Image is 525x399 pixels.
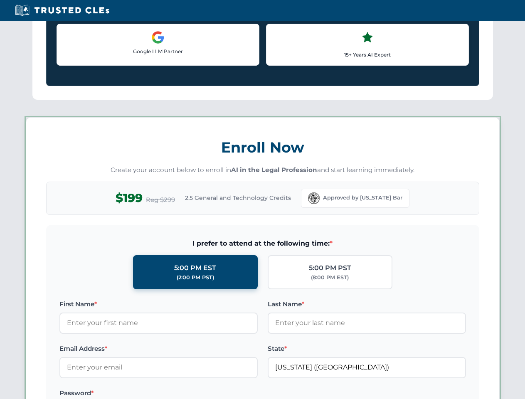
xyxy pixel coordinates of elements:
p: 15+ Years AI Expert [273,51,462,59]
div: 5:00 PM EST [174,263,216,273]
input: Enter your last name [268,313,466,333]
span: Reg $299 [146,195,175,205]
p: Create your account below to enroll in and start learning immediately. [46,165,479,175]
h3: Enroll Now [46,134,479,160]
label: State [268,344,466,354]
label: Last Name [268,299,466,309]
img: Florida Bar [308,192,320,204]
img: Google [151,31,165,44]
div: (8:00 PM EST) [311,273,349,282]
label: First Name [59,299,258,309]
span: Approved by [US_STATE] Bar [323,194,402,202]
label: Email Address [59,344,258,354]
span: $199 [116,189,143,207]
div: 5:00 PM PST [309,263,351,273]
strong: AI in the Legal Profession [231,166,317,174]
div: (2:00 PM PST) [177,273,214,282]
input: Enter your email [59,357,258,378]
input: Enter your first name [59,313,258,333]
span: 2.5 General and Technology Credits [185,193,291,202]
label: Password [59,388,258,398]
img: Trusted CLEs [12,4,112,17]
span: I prefer to attend at the following time: [59,238,466,249]
input: Florida (FL) [268,357,466,378]
p: Google LLM Partner [64,47,252,55]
